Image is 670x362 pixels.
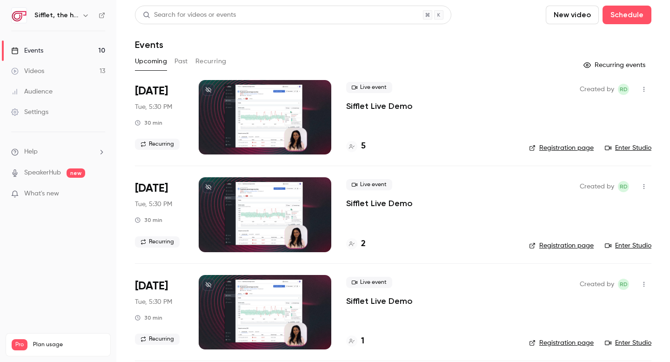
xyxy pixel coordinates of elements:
span: new [67,168,85,178]
span: Romain Doutriaux [618,279,629,290]
img: Sifflet, the holistic data observability platform [12,8,27,23]
h1: Events [135,39,163,50]
span: Created by [580,84,614,95]
span: Romain Doutriaux [618,181,629,192]
li: help-dropdown-opener [11,147,105,157]
h4: 2 [361,238,366,250]
a: SpeakerHub [24,168,61,178]
span: [DATE] [135,279,168,294]
div: Videos [11,67,44,76]
div: Audience [11,87,53,96]
span: Help [24,147,38,157]
a: 1 [346,335,364,348]
div: Aug 26 Tue, 5:30 PM (Europe/Paris) [135,80,184,154]
a: 2 [346,238,366,250]
span: Romain Doutriaux [618,84,629,95]
div: Sep 23 Tue, 5:30 PM (Europe/Paris) [135,275,184,349]
span: Live event [346,179,392,190]
span: What's new [24,189,59,199]
span: Recurring [135,139,180,150]
a: Sifflet Live Demo [346,101,413,112]
div: 30 min [135,314,162,322]
span: Plan usage [33,341,105,349]
span: [DATE] [135,84,168,99]
div: Events [11,46,43,55]
iframe: Noticeable Trigger [94,190,105,198]
a: Registration page [529,338,594,348]
h6: Sifflet, the holistic data observability platform [34,11,78,20]
span: Live event [346,277,392,288]
span: Pro [12,339,27,350]
h4: 1 [361,335,364,348]
span: Recurring [135,334,180,345]
span: RD [620,181,628,192]
button: Schedule [603,6,651,24]
button: Upcoming [135,54,167,69]
span: Live event [346,82,392,93]
span: Tue, 5:30 PM [135,297,172,307]
a: Sifflet Live Demo [346,198,413,209]
span: [DATE] [135,181,168,196]
span: RD [620,279,628,290]
span: Created by [580,181,614,192]
a: 5 [346,140,366,153]
h4: 5 [361,140,366,153]
button: Recurring [195,54,227,69]
div: 30 min [135,119,162,127]
a: Registration page [529,143,594,153]
span: RD [620,84,628,95]
a: Enter Studio [605,143,651,153]
div: Sep 9 Tue, 5:30 PM (Europe/Paris) [135,177,184,252]
button: Past [174,54,188,69]
a: Enter Studio [605,338,651,348]
span: Created by [580,279,614,290]
button: New video [546,6,599,24]
a: Registration page [529,241,594,250]
span: Tue, 5:30 PM [135,102,172,112]
a: Sifflet Live Demo [346,295,413,307]
span: Tue, 5:30 PM [135,200,172,209]
div: Search for videos or events [143,10,236,20]
a: Enter Studio [605,241,651,250]
div: Settings [11,107,48,117]
button: Recurring events [579,58,651,73]
div: 30 min [135,216,162,224]
span: Recurring [135,236,180,248]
